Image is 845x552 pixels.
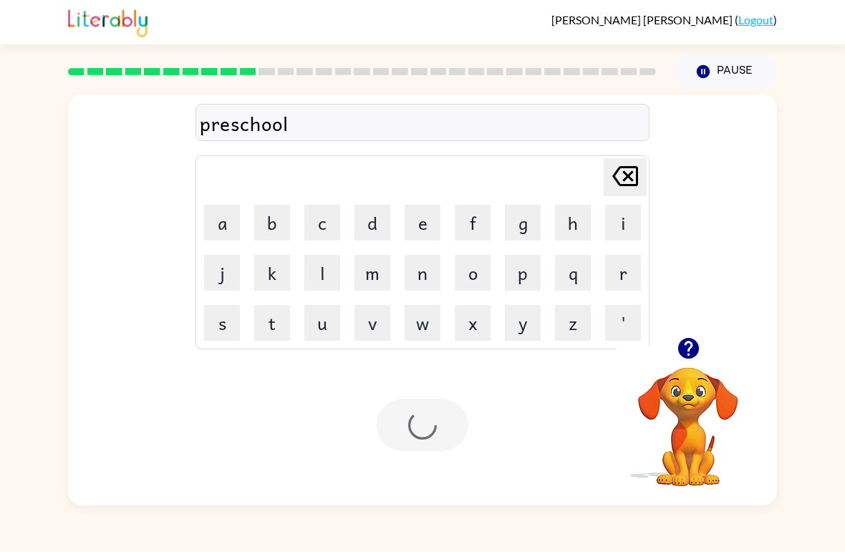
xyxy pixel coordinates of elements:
[673,55,777,88] button: Pause
[555,255,591,291] button: q
[405,305,440,341] button: w
[555,205,591,241] button: h
[738,13,773,26] a: Logout
[505,305,541,341] button: y
[254,205,290,241] button: b
[505,255,541,291] button: p
[204,205,240,241] button: a
[551,13,735,26] span: [PERSON_NAME] [PERSON_NAME]
[455,205,491,241] button: f
[68,6,148,37] img: Literably
[354,255,390,291] button: m
[304,305,340,341] button: u
[617,345,760,488] video: Your browser must support playing .mp4 files to use Literably. Please try using another browser.
[605,305,641,341] button: '
[405,255,440,291] button: n
[605,205,641,241] button: i
[354,205,390,241] button: d
[455,305,491,341] button: x
[204,305,240,341] button: s
[200,108,645,138] div: preschool
[555,305,591,341] button: z
[455,255,491,291] button: o
[254,255,290,291] button: k
[204,255,240,291] button: j
[354,305,390,341] button: v
[405,205,440,241] button: e
[605,255,641,291] button: r
[505,205,541,241] button: g
[254,305,290,341] button: t
[304,205,340,241] button: c
[304,255,340,291] button: l
[551,13,777,26] div: ( )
